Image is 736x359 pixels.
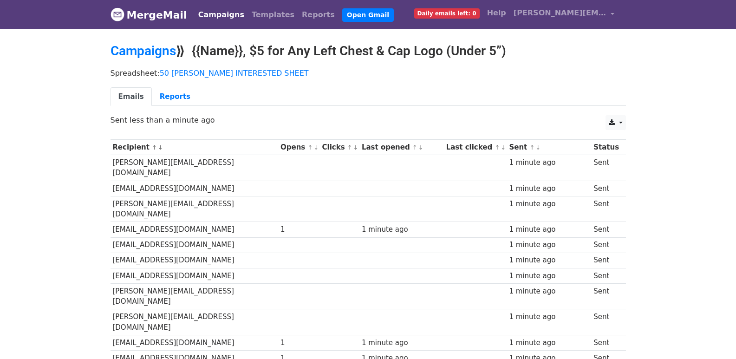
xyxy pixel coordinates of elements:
[111,5,187,25] a: MergeMail
[591,335,621,351] td: Sent
[362,224,442,235] div: 1 minute ago
[509,338,589,348] div: 1 minute ago
[690,314,736,359] iframe: Chat Widget
[152,144,157,151] a: ↑
[111,155,279,181] td: [PERSON_NAME][EMAIL_ADDRESS][DOMAIN_NAME]
[362,338,442,348] div: 1 minute ago
[313,144,319,151] a: ↓
[111,283,279,309] td: [PERSON_NAME][EMAIL_ADDRESS][DOMAIN_NAME]
[514,7,606,19] span: [PERSON_NAME][EMAIL_ADDRESS][DOMAIN_NAME]
[509,255,589,266] div: 1 minute ago
[111,309,279,335] td: [PERSON_NAME][EMAIL_ADDRESS][DOMAIN_NAME]
[111,196,279,222] td: [PERSON_NAME][EMAIL_ADDRESS][DOMAIN_NAME]
[509,199,589,209] div: 1 minute ago
[509,286,589,297] div: 1 minute ago
[418,144,423,151] a: ↓
[342,8,394,22] a: Open Gmail
[591,283,621,309] td: Sent
[111,43,176,59] a: Campaigns
[507,140,592,155] th: Sent
[591,309,621,335] td: Sent
[501,144,506,151] a: ↓
[509,224,589,235] div: 1 minute ago
[111,335,279,351] td: [EMAIL_ADDRESS][DOMAIN_NAME]
[353,144,358,151] a: ↓
[298,6,339,24] a: Reports
[483,4,510,22] a: Help
[591,155,621,181] td: Sent
[591,268,621,283] td: Sent
[111,7,124,21] img: MergeMail logo
[111,237,279,253] td: [EMAIL_ADDRESS][DOMAIN_NAME]
[414,8,480,19] span: Daily emails left: 0
[412,144,417,151] a: ↑
[152,87,198,106] a: Reports
[280,224,318,235] div: 1
[111,253,279,268] td: [EMAIL_ADDRESS][DOMAIN_NAME]
[509,240,589,250] div: 1 minute ago
[509,312,589,322] div: 1 minute ago
[591,140,621,155] th: Status
[280,338,318,348] div: 1
[591,196,621,222] td: Sent
[509,157,589,168] div: 1 minute ago
[591,222,621,237] td: Sent
[591,253,621,268] td: Sent
[111,222,279,237] td: [EMAIL_ADDRESS][DOMAIN_NAME]
[359,140,444,155] th: Last opened
[591,237,621,253] td: Sent
[535,144,541,151] a: ↓
[307,144,313,151] a: ↑
[111,115,626,125] p: Sent less than a minute ago
[591,181,621,196] td: Sent
[160,69,309,78] a: 50 [PERSON_NAME] INTERESTED SHEET
[495,144,500,151] a: ↑
[510,4,619,26] a: [PERSON_NAME][EMAIL_ADDRESS][DOMAIN_NAME]
[111,181,279,196] td: [EMAIL_ADDRESS][DOMAIN_NAME]
[158,144,163,151] a: ↓
[509,271,589,281] div: 1 minute ago
[444,140,507,155] th: Last clicked
[530,144,535,151] a: ↑
[320,140,359,155] th: Clicks
[509,183,589,194] div: 1 minute ago
[111,43,626,59] h2: ⟫ {{Name}}, $5 for Any Left Chest & Cap Logo (Under 5”)
[111,268,279,283] td: [EMAIL_ADDRESS][DOMAIN_NAME]
[278,140,320,155] th: Opens
[410,4,483,22] a: Daily emails left: 0
[347,144,352,151] a: ↑
[111,87,152,106] a: Emails
[248,6,298,24] a: Templates
[111,68,626,78] p: Spreadsheet:
[195,6,248,24] a: Campaigns
[111,140,279,155] th: Recipient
